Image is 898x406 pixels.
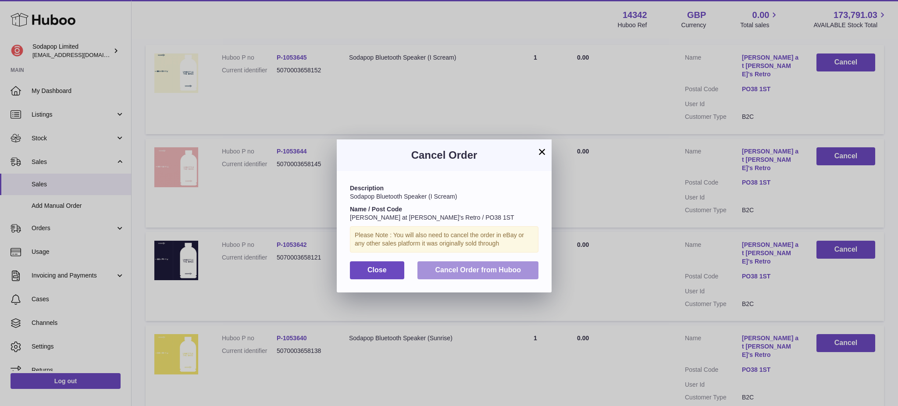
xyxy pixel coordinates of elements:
[537,146,547,157] button: ×
[350,261,404,279] button: Close
[350,206,402,213] strong: Name / Post Code
[435,266,521,274] span: Cancel Order from Huboo
[350,185,384,192] strong: Description
[367,266,387,274] span: Close
[350,226,538,253] div: Please Note : You will also need to cancel the order in eBay or any other sales platform it was o...
[350,193,457,200] span: Sodapop Bluetooth Speaker (I Scream)
[417,261,538,279] button: Cancel Order from Huboo
[350,148,538,162] h3: Cancel Order
[350,214,514,221] span: [PERSON_NAME] at [PERSON_NAME]'s Retro / PO38 1ST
